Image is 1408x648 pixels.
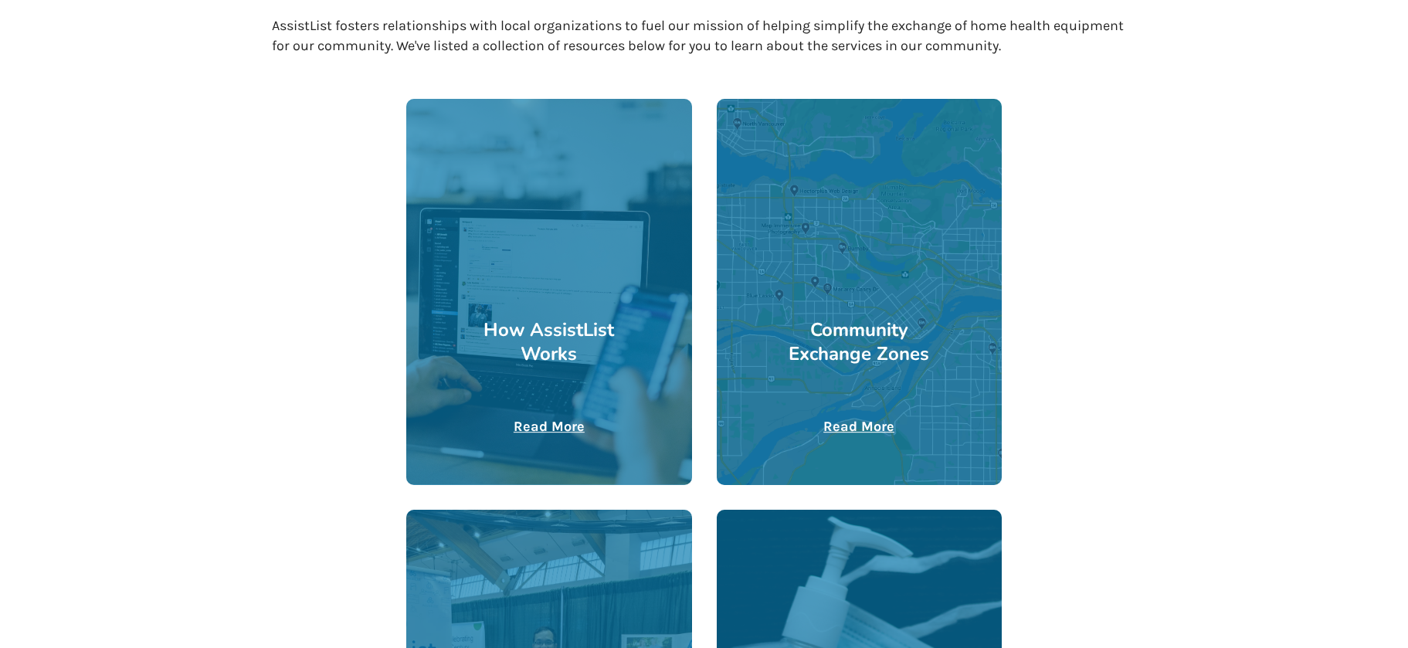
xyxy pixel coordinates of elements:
[788,318,931,366] h3: Community Exchange Zones
[514,418,585,435] u: Read More
[823,418,894,435] u: Read More
[717,99,1002,485] a: Community Exchange Zones Read More
[478,318,621,366] h3: How AssistList Works
[406,99,691,485] a: How AssistList Works Read More
[272,16,1136,56] p: AssistList fosters relationships with local organizations to fuel our mission of helping simplify...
